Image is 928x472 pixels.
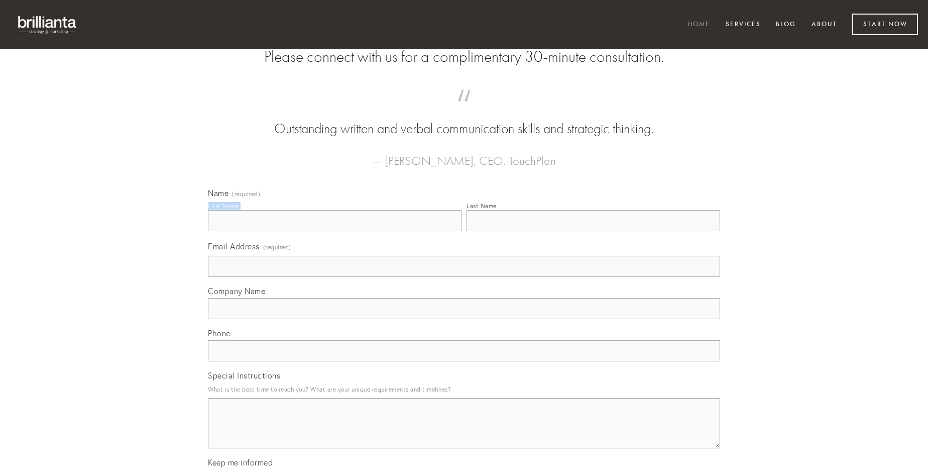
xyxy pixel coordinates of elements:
[263,240,291,254] span: (required)
[208,286,265,296] span: Company Name
[224,139,704,171] figcaption: — [PERSON_NAME], CEO, TouchPlan
[467,202,497,210] div: Last Name
[681,17,717,33] a: Home
[208,47,720,66] h2: Please connect with us for a complimentary 30-minute consultation.
[769,17,802,33] a: Blog
[719,17,767,33] a: Services
[224,100,704,119] span: “
[232,191,260,197] span: (required)
[10,10,85,39] img: brillianta - research, strategy, marketing
[208,328,230,338] span: Phone
[208,241,260,251] span: Email Address
[208,188,228,198] span: Name
[852,14,918,35] a: Start Now
[224,100,704,139] blockquote: Outstanding written and verbal communication skills and strategic thinking.
[208,202,239,210] div: First Name
[208,370,280,381] span: Special Instructions
[208,383,720,396] p: What is the best time to reach you? What are your unique requirements and timelines?
[208,457,273,467] span: Keep me informed
[805,17,844,33] a: About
